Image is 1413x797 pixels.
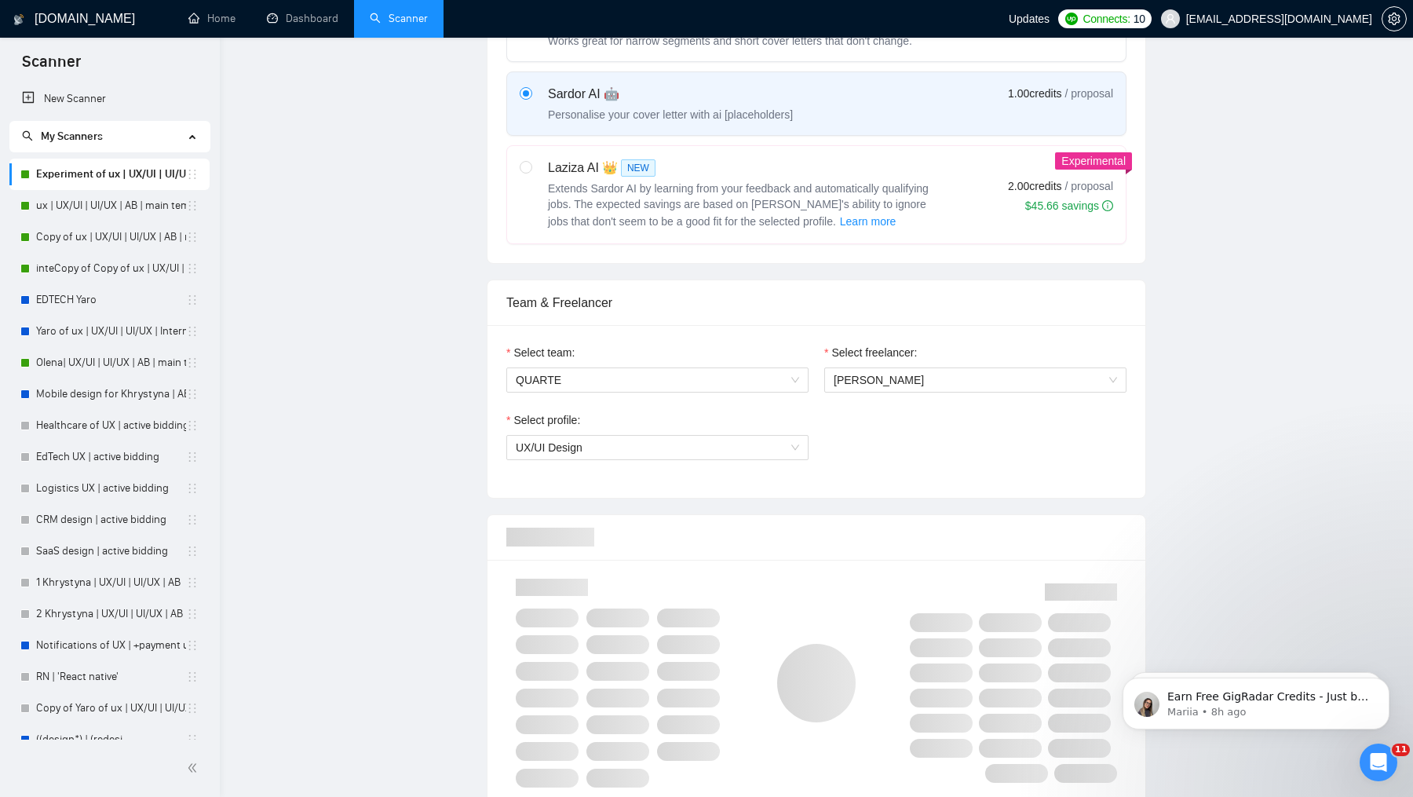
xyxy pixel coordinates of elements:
[186,388,199,400] span: holder
[548,33,912,49] div: Works great for narrow segments and short cover letters that don't change.
[22,83,197,115] a: New Scanner
[602,159,618,177] span: 👑
[1065,86,1113,101] span: / proposal
[36,410,186,441] a: Healthcare of UX | active bidding
[840,213,896,230] span: Learn more
[36,441,186,473] a: EdTech UX | active bidding
[1065,178,1113,194] span: / proposal
[9,221,210,253] li: Copy of ux | UX/UI | UI/UX | AB | main template
[513,411,580,429] span: Select profile:
[186,733,199,746] span: holder
[9,473,210,504] li: Logistics UX | active bidding
[186,482,199,495] span: holder
[267,12,338,25] a: dashboardDashboard
[186,514,199,526] span: holder
[41,130,103,143] span: My Scanners
[548,107,793,122] div: Personalise your cover letter with ai [placeholders]
[36,159,186,190] a: Experiment of ux | UX/UI | UI/UX | AB | main template
[9,441,210,473] li: EdTech UX | active bidding
[1102,200,1113,211] span: info-circle
[36,724,186,755] a: ((design*) | (redesi
[186,451,199,463] span: holder
[36,661,186,693] a: RN | 'React native'
[1165,13,1176,24] span: user
[36,347,186,378] a: Olena| UX/UI | UI/UX | AB | main template
[186,356,199,369] span: holder
[36,536,186,567] a: SaaS design | active bidding
[548,159,940,177] div: Laziza AI
[1009,13,1050,25] span: Updates
[186,262,199,275] span: holder
[9,724,210,755] li: ((design*) | (redesi
[548,85,793,104] div: Sardor AI 🤖
[1083,10,1130,27] span: Connects:
[9,693,210,724] li: Copy of Yaro of ux | UX/UI | UI/UX | Intermediate
[9,567,210,598] li: 1 Khrystyna | UX/UI | UI/UX | AB
[9,630,210,661] li: Notifications of UX | +payment unverified | AN
[9,598,210,630] li: 2 Khrystyna | UX/UI | UI/UX | AB
[506,344,575,361] label: Select team:
[516,441,582,454] span: UX/UI Design
[839,212,897,231] button: Laziza AI NEWExtends Sardor AI by learning from your feedback and automatically qualifying jobs. ...
[36,567,186,598] a: 1 Khrystyna | UX/UI | UI/UX | AB
[9,159,210,190] li: Experiment of ux | UX/UI | UI/UX | AB | main template
[1134,10,1145,27] span: 10
[9,504,210,536] li: CRM design | active bidding
[9,410,210,441] li: Healthcare of UX | active bidding
[1025,198,1113,214] div: $45.66 savings
[516,368,799,392] span: QUARTE
[36,378,186,410] a: Mobile design for Khrystyna | AB
[186,671,199,683] span: holder
[1065,13,1078,25] img: upwork-logo.png
[9,316,210,347] li: Yaro of ux | UX/UI | UI/UX | Intermediate
[36,316,186,347] a: Yaro of ux | UX/UI | UI/UX | Intermediate
[9,536,210,567] li: SaaS design | active bidding
[506,280,1126,325] div: Team & Freelancer
[36,284,186,316] a: EDTECH Yaro
[621,159,655,177] span: NEW
[22,130,33,141] span: search
[187,760,203,776] span: double-left
[186,231,199,243] span: holder
[36,504,186,536] a: CRM design | active bidding
[186,419,199,432] span: holder
[9,50,93,83] span: Scanner
[9,347,210,378] li: Olena| UX/UI | UI/UX | AB | main template
[186,168,199,181] span: holder
[186,199,199,212] span: holder
[1392,744,1410,756] span: 11
[9,83,210,115] li: New Scanner
[186,702,199,715] span: holder
[186,576,199,589] span: holder
[1360,744,1397,781] iframe: Intercom live chat
[824,344,917,361] label: Select freelancer:
[36,253,186,284] a: inteCopy of Copy of ux | UX/UI | UI/UX | AB | main template
[186,294,199,306] span: holder
[1008,177,1061,195] span: 2.00 credits
[9,253,210,284] li: inteCopy of Copy of ux | UX/UI | UI/UX | AB | main template
[36,630,186,661] a: Notifications of UX | +payment unverified | AN
[36,598,186,630] a: 2 Khrystyna | UX/UI | UI/UX | AB
[188,12,235,25] a: homeHome
[9,378,210,410] li: Mobile design for Khrystyna | AB
[36,473,186,504] a: Logistics UX | active bidding
[9,190,210,221] li: ux | UX/UI | UI/UX | AB | main template
[1099,645,1413,755] iframe: Intercom notifications message
[22,130,103,143] span: My Scanners
[13,7,24,32] img: logo
[1382,13,1407,25] a: setting
[9,284,210,316] li: EDTECH Yaro
[186,639,199,652] span: holder
[36,190,186,221] a: ux | UX/UI | UI/UX | AB | main template
[548,182,929,228] span: Extends Sardor AI by learning from your feedback and automatically qualifying jobs. The expected ...
[1061,155,1126,167] span: Experimental
[186,608,199,620] span: holder
[36,221,186,253] a: Copy of ux | UX/UI | UI/UX | AB | main template
[186,325,199,338] span: holder
[9,661,210,693] li: RN | 'React native'
[834,374,924,386] span: [PERSON_NAME]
